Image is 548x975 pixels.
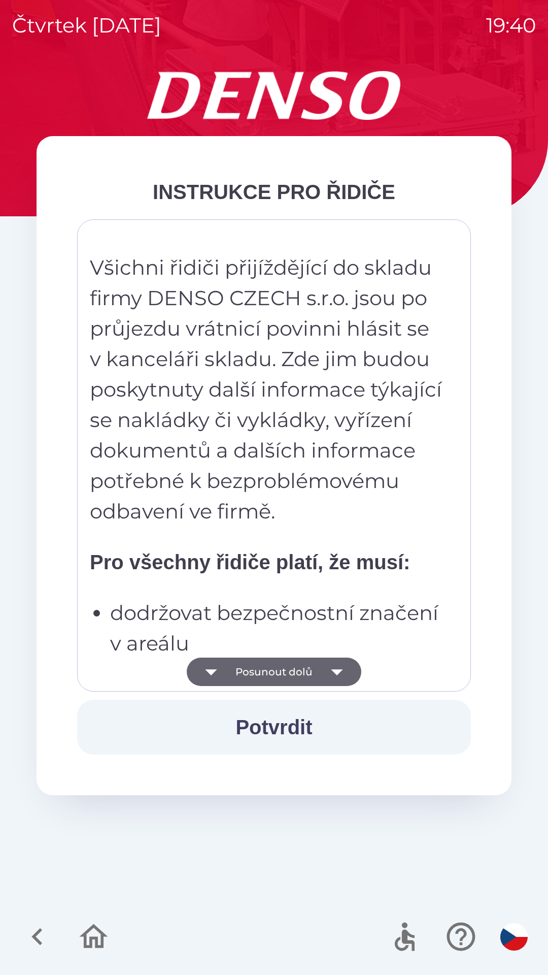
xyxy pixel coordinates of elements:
p: dodržovat bezpečnostní značení v areálu [110,598,444,659]
button: Potvrdit [77,700,471,755]
img: Logo [37,71,511,120]
button: Posunout dolů [187,658,361,686]
p: čtvrtek [DATE] [12,10,161,41]
strong: Pro všechny řidiče platí, že musí: [90,551,410,573]
p: Všichni řidiči přijíždějící do skladu firmy DENSO CZECH s.r.o. jsou po průjezdu vrátnicí povinni ... [90,252,444,527]
img: cs flag [500,923,528,951]
p: 19:40 [486,10,536,41]
div: INSTRUKCE PRO ŘIDIČE [77,177,471,207]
